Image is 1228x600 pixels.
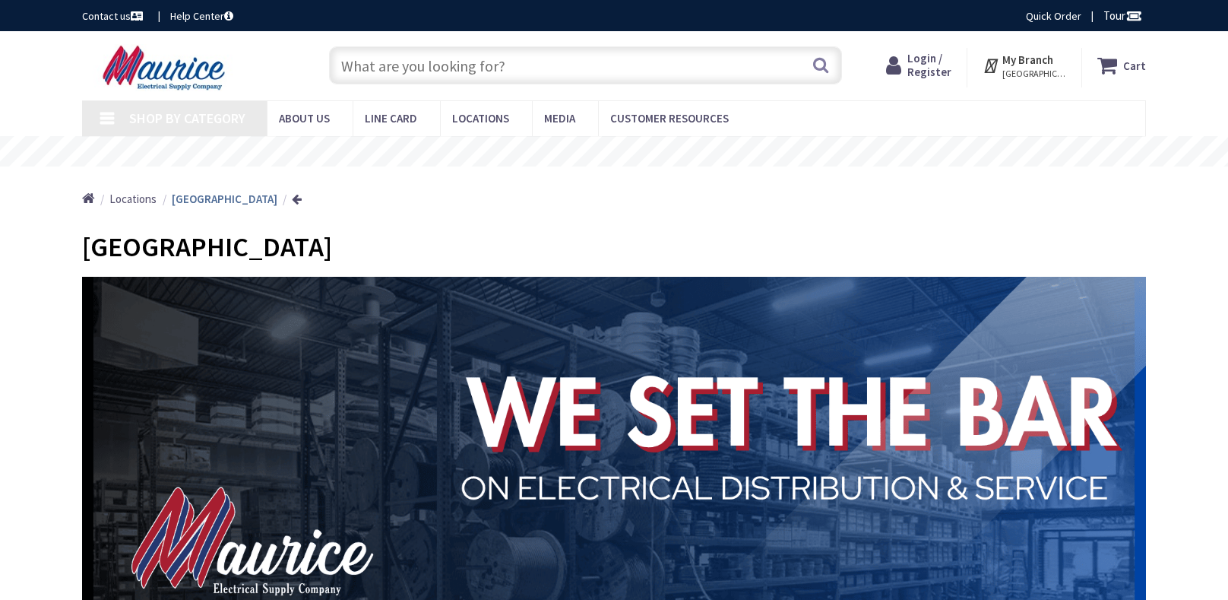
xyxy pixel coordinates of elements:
[1026,8,1081,24] a: Quick Order
[82,230,332,264] span: [GEOGRAPHIC_DATA]
[886,52,951,79] a: Login / Register
[476,144,754,160] rs-layer: Free Same Day Pickup at 15 Locations
[907,51,951,79] span: Login / Register
[1002,68,1067,80] span: [GEOGRAPHIC_DATA], [GEOGRAPHIC_DATA]
[452,111,509,125] span: Locations
[109,191,157,207] a: Locations
[172,192,277,206] strong: [GEOGRAPHIC_DATA]
[1097,52,1146,79] a: Cart
[329,46,842,84] input: What are you looking for?
[1002,52,1053,67] strong: My Branch
[82,44,250,91] img: Maurice Electrical Supply Company
[109,192,157,206] span: Locations
[1123,52,1146,79] strong: Cart
[82,8,146,24] a: Contact us
[544,111,575,125] span: Media
[983,52,1067,79] div: My Branch [GEOGRAPHIC_DATA], [GEOGRAPHIC_DATA]
[279,111,330,125] span: About us
[365,111,417,125] span: Line Card
[610,111,729,125] span: Customer Resources
[170,8,233,24] a: Help Center
[129,110,245,127] span: Shop By Category
[1103,8,1142,23] span: Tour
